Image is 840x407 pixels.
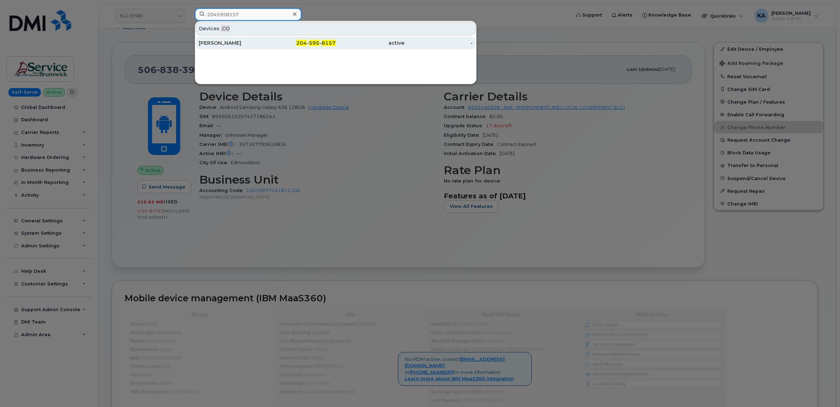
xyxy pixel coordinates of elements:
[404,39,473,47] div: -
[267,39,336,47] div: - -
[196,22,475,35] div: Devices
[195,8,301,21] input: Find something...
[221,25,230,32] span: .CO
[196,37,475,49] a: [PERSON_NAME]204-595-8157active-
[322,40,336,46] span: 8157
[309,40,319,46] span: 595
[296,40,307,46] span: 204
[199,39,267,47] div: [PERSON_NAME]
[336,39,404,47] div: active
